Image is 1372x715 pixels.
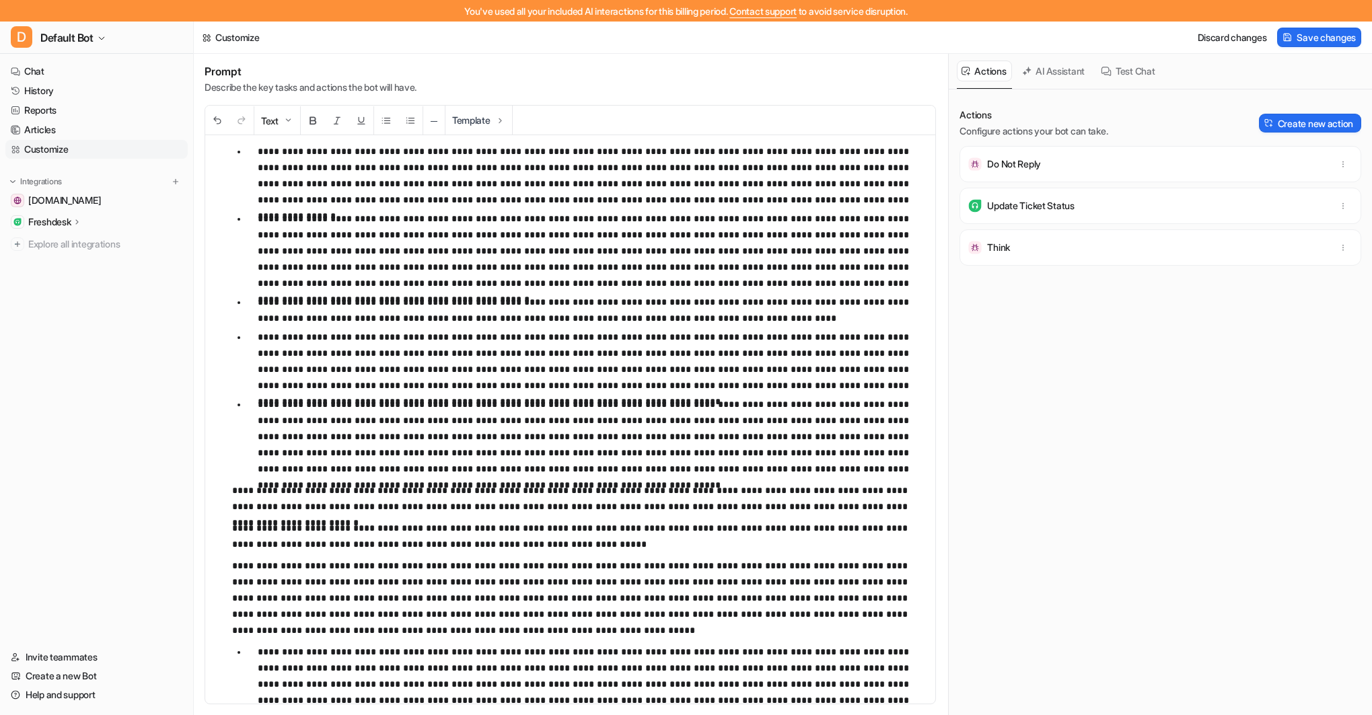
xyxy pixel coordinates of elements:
a: Reports [5,101,188,120]
a: Invite teammates [5,648,188,667]
span: Save changes [1297,30,1356,44]
button: Unordered List [374,106,398,135]
img: Undo [212,115,223,126]
button: Actions [957,61,1012,81]
a: Help and support [5,685,188,704]
button: ─ [423,106,445,135]
span: Explore all integrations [28,233,182,255]
button: Discard changes [1192,28,1272,47]
img: Underline [356,115,367,126]
img: Think icon [968,241,982,254]
p: Configure actions your bot can take. [960,124,1108,138]
p: Do Not Reply [987,157,1041,171]
p: Update Ticket Status [987,199,1074,213]
h1: Prompt [205,65,417,78]
button: Underline [349,106,373,135]
button: Text [254,106,300,135]
img: Italic [332,115,342,126]
button: Test Chat [1096,61,1161,81]
button: Template [445,106,512,135]
a: Articles [5,120,188,139]
button: Create new action [1259,114,1361,133]
span: [DOMAIN_NAME] [28,194,101,207]
button: AI Assistant [1017,61,1091,81]
span: Contact support [729,5,797,17]
button: Integrations [5,175,66,188]
img: drivingtests.co.uk [13,196,22,204]
img: explore all integrations [11,237,24,251]
button: Undo [205,106,229,135]
p: Integrations [20,176,62,187]
img: Ordered List [405,115,416,126]
button: Save changes [1277,28,1361,47]
img: expand menu [8,177,17,186]
img: Bold [308,115,318,126]
img: Redo [236,115,247,126]
img: Freshdesk [13,218,22,226]
p: Describe the key tasks and actions the bot will have. [205,81,417,94]
span: D [11,26,32,48]
img: menu_add.svg [171,177,180,186]
img: Dropdown Down Arrow [283,115,293,126]
img: Template [495,115,505,126]
img: Do Not Reply icon [968,157,982,171]
p: Think [987,241,1010,254]
img: Create action [1264,118,1274,128]
button: Ordered List [398,106,423,135]
a: Create a new Bot [5,667,188,685]
p: Freshdesk [28,215,71,229]
a: drivingtests.co.uk[DOMAIN_NAME] [5,191,188,210]
button: Italic [325,106,349,135]
a: Customize [5,140,188,159]
button: Bold [301,106,325,135]
img: Update Ticket Status icon [968,199,982,213]
img: Unordered List [381,115,392,126]
a: Explore all integrations [5,235,188,254]
div: Customize [215,30,259,44]
a: History [5,81,188,100]
a: Chat [5,62,188,81]
span: Default Bot [40,28,94,47]
button: Redo [229,106,254,135]
p: Actions [960,108,1108,122]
